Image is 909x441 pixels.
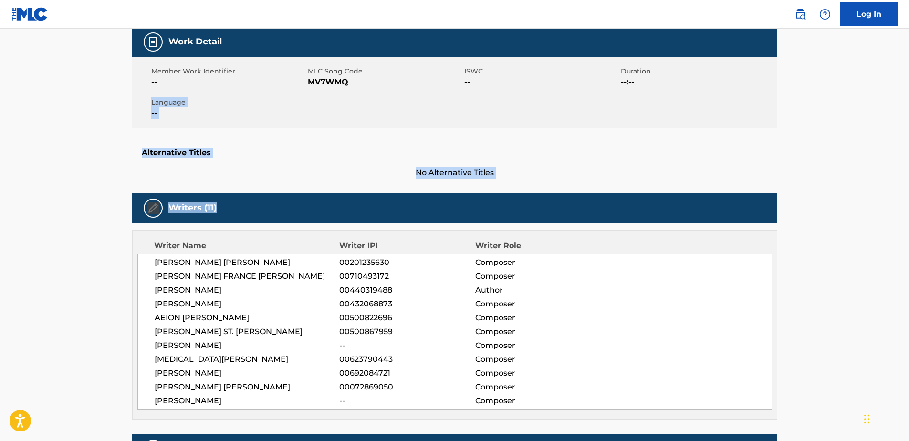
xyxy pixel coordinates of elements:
[815,5,835,24] div: Help
[308,76,462,88] span: MV7WMQ
[147,36,159,48] img: Work Detail
[475,240,599,252] div: Writer Role
[308,66,462,76] span: MLC Song Code
[339,240,475,252] div: Writer IPI
[147,202,159,214] img: Writers
[791,5,810,24] a: Public Search
[155,381,340,393] span: [PERSON_NAME] [PERSON_NAME]
[168,36,222,47] h5: Work Detail
[11,7,48,21] img: MLC Logo
[475,354,599,365] span: Composer
[475,381,599,393] span: Composer
[155,312,340,324] span: AEION [PERSON_NAME]
[819,9,831,20] img: help
[339,381,475,393] span: 00072869050
[840,2,898,26] a: Log In
[155,326,340,337] span: [PERSON_NAME] ST. [PERSON_NAME]
[339,395,475,407] span: --
[475,298,599,310] span: Composer
[861,395,909,441] iframe: Chat Widget
[155,271,340,282] span: [PERSON_NAME] FRANCE [PERSON_NAME]
[464,66,618,76] span: ISWC
[339,340,475,351] span: --
[154,240,340,252] div: Writer Name
[151,76,305,88] span: --
[155,354,340,365] span: [MEDICAL_DATA][PERSON_NAME]
[339,354,475,365] span: 00623790443
[475,257,599,268] span: Composer
[151,107,305,119] span: --
[475,367,599,379] span: Composer
[475,271,599,282] span: Composer
[151,66,305,76] span: Member Work Identifier
[475,284,599,296] span: Author
[155,367,340,379] span: [PERSON_NAME]
[475,312,599,324] span: Composer
[339,326,475,337] span: 00500867959
[864,405,870,433] div: Drag
[168,202,217,213] h5: Writers (11)
[464,76,618,88] span: --
[155,395,340,407] span: [PERSON_NAME]
[475,326,599,337] span: Composer
[151,97,305,107] span: Language
[132,167,777,178] span: No Alternative Titles
[621,76,775,88] span: --:--
[155,298,340,310] span: [PERSON_NAME]
[475,395,599,407] span: Composer
[339,284,475,296] span: 00440319488
[475,340,599,351] span: Composer
[339,312,475,324] span: 00500822696
[339,271,475,282] span: 00710493172
[339,298,475,310] span: 00432068873
[621,66,775,76] span: Duration
[339,257,475,268] span: 00201235630
[339,367,475,379] span: 00692084721
[142,148,768,157] h5: Alternative Titles
[155,257,340,268] span: [PERSON_NAME] [PERSON_NAME]
[155,284,340,296] span: [PERSON_NAME]
[155,340,340,351] span: [PERSON_NAME]
[794,9,806,20] img: search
